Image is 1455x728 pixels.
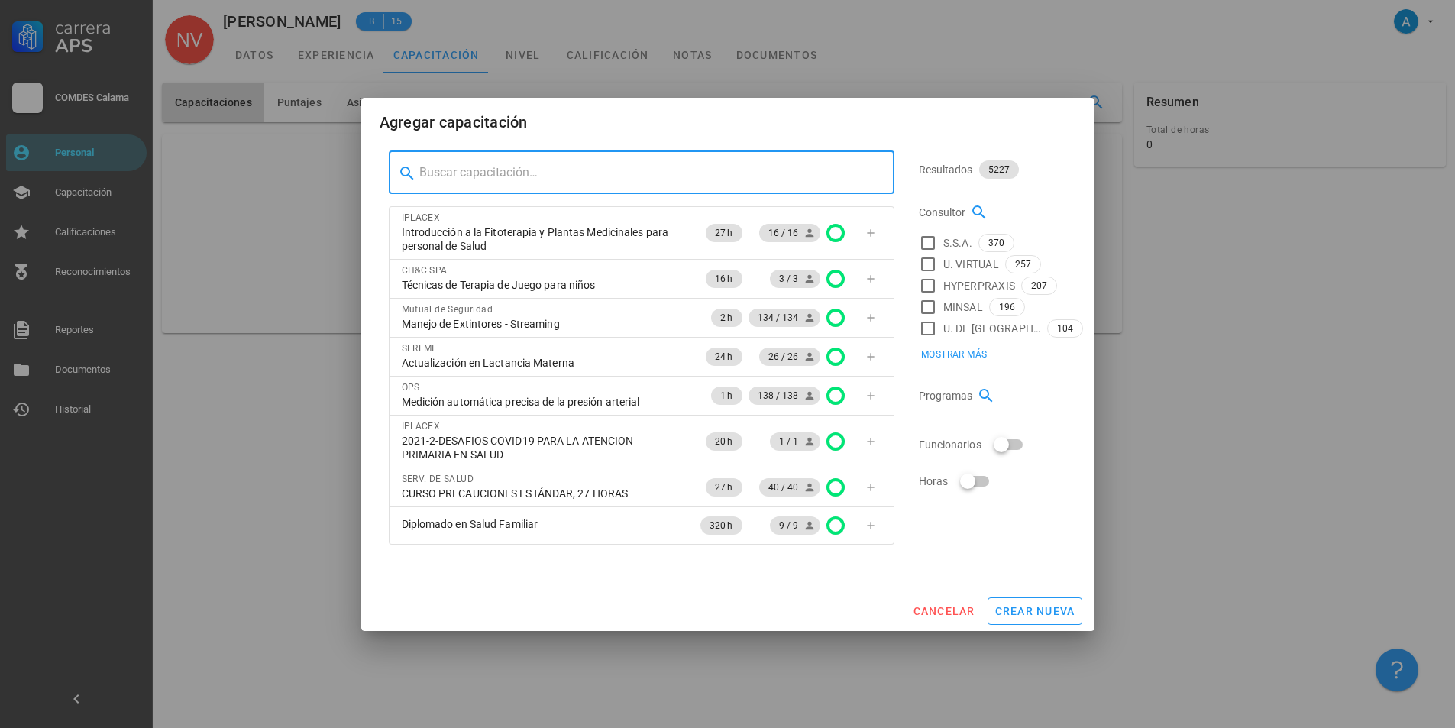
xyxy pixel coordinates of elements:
input: Buscar capacitación… [419,160,882,185]
div: Funcionarios [919,426,1067,463]
span: 207 [1031,277,1047,294]
span: 138 / 138 [758,387,811,405]
span: Mostrar más [920,349,987,360]
span: IPLACEX [402,421,441,432]
span: Técnicas de Terapia de Juego para niños [402,278,596,292]
span: Mutual de Seguridad [402,304,493,315]
span: 24 h [715,348,732,366]
span: CH&C SPA [402,265,448,276]
span: 16 / 16 [768,224,811,242]
button: crear nueva [988,597,1082,625]
span: S.S.A. [943,235,973,251]
span: HYPERPRAXIS [943,278,1016,293]
button: cancelar [906,597,981,625]
span: 2 h [720,309,732,327]
div: Consultor [919,194,1067,231]
span: SERV. DE SALUD [402,474,474,484]
span: 5227 [988,160,1010,179]
span: SEREMI [402,343,435,354]
span: Medición automática precisa de la presión arterial [402,395,640,409]
div: Horas [919,463,1067,500]
span: cancelar [912,605,975,617]
span: 27 h [715,224,732,242]
span: U. DE [GEOGRAPHIC_DATA] [943,321,1041,336]
span: 257 [1015,256,1031,273]
span: 2021-2-DESAFIOS COVID19 PARA LA ATENCION PRIMARIA EN SALUD [402,434,686,461]
span: MINSAL [943,299,984,315]
span: 370 [988,235,1004,251]
span: 40 / 40 [768,478,811,497]
div: Agregar capacitación [380,110,528,134]
div: Programas [919,377,1067,414]
span: 16 h [715,270,732,288]
span: Introducción a la Fitoterapia y Plantas Medicinales para personal de Salud [402,225,686,253]
span: Manejo de Extintores - Streaming [402,317,560,331]
span: OPS [402,382,420,393]
span: 196 [999,299,1015,315]
span: CURSO PRECAUCIONES ESTÁNDAR, 27 HORAS [402,487,629,500]
span: 104 [1057,320,1073,337]
span: 3 / 3 [779,270,811,288]
span: 9 / 9 [779,516,811,535]
div: Resultados [919,151,1067,188]
span: 1 h [720,387,732,405]
span: Diplomado en Salud Familiar [402,517,538,531]
button: Mostrar más [911,344,997,365]
span: 26 / 26 [768,348,811,366]
span: U. VIRTUAL [943,257,1000,272]
span: 1 / 1 [779,432,811,451]
span: 20 h [715,432,732,451]
span: IPLACEX [402,212,441,223]
span: 134 / 134 [758,309,811,327]
span: Actualización en Lactancia Materna [402,356,574,370]
span: 320 h [710,516,733,535]
span: 27 h [715,478,732,497]
span: crear nueva [994,605,1075,617]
